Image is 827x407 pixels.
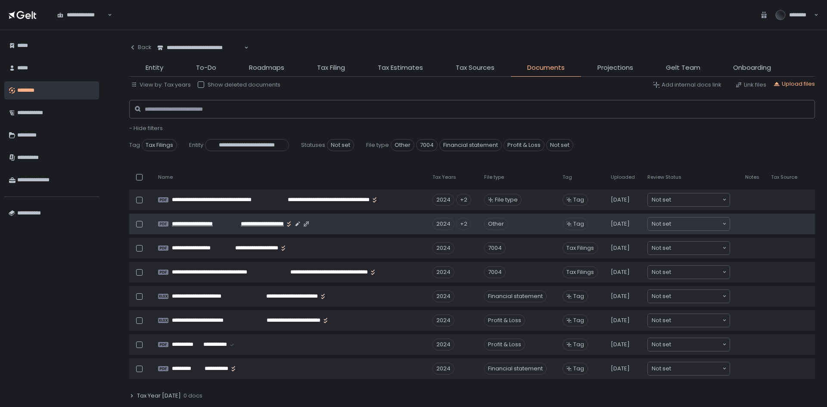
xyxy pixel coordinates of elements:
span: Gelt Team [666,63,700,73]
span: Onboarding [733,63,771,73]
span: File type [484,174,504,180]
div: Financial statement [484,363,547,375]
span: [DATE] [611,365,630,373]
span: Tax Filings [563,242,598,254]
div: Search for option [648,217,730,230]
span: Not set [652,340,671,349]
input: Search for option [671,316,721,325]
button: Add internal docs link [653,81,721,89]
span: 7004 [416,139,438,151]
div: Search for option [648,338,730,351]
span: Tag [573,365,584,373]
span: Not set [652,316,671,325]
span: Tax Filings [563,266,598,278]
span: Tag [573,341,584,348]
div: 2024 [432,314,454,326]
div: +2 [456,218,471,230]
span: File type [366,141,389,149]
input: Search for option [106,11,107,19]
span: Not set [327,139,354,151]
span: Name [158,174,173,180]
input: Search for option [671,196,721,204]
div: 2024 [432,194,454,206]
span: Tag [573,317,584,324]
span: [DATE] [611,317,630,324]
span: 0 docs [183,392,202,400]
span: [DATE] [611,196,630,204]
span: Financial statement [439,139,502,151]
span: Tax Filing [317,63,345,73]
span: Tag [573,292,584,300]
span: Tag [573,196,584,204]
span: Tag [129,141,140,149]
span: Statuses [301,141,325,149]
span: Projections [597,63,633,73]
span: Tax Source [771,174,797,180]
div: 2024 [432,242,454,254]
div: 2024 [432,339,454,351]
div: Other [484,218,508,230]
span: Entity [146,63,163,73]
div: Search for option [152,39,249,57]
div: 7004 [484,242,506,254]
div: Search for option [648,290,730,303]
span: File type [495,196,518,204]
span: Review Status [647,174,681,180]
span: [DATE] [611,292,630,300]
div: Profit & Loss [484,314,525,326]
span: Not set [652,244,671,252]
span: Profit & Loss [504,139,544,151]
div: Search for option [648,314,730,327]
span: Entity [189,141,203,149]
span: Other [391,139,414,151]
input: Search for option [671,340,721,349]
div: 2024 [432,266,454,278]
button: Link files [735,81,766,89]
span: [DATE] [611,268,630,276]
div: Back [129,43,152,51]
div: Search for option [648,193,730,206]
div: 2024 [432,363,454,375]
span: Notes [745,174,759,180]
div: Search for option [648,266,730,279]
span: Tax Filings [142,139,177,151]
div: Search for option [52,6,112,24]
span: Roadmaps [249,63,284,73]
span: Not set [652,196,671,204]
input: Search for option [671,220,721,228]
span: Tax Years [432,174,456,180]
div: Financial statement [484,290,547,302]
span: Tax Year [DATE] [137,392,181,400]
input: Search for option [671,244,721,252]
button: Back [129,39,152,56]
span: Tag [563,174,572,180]
span: Documents [527,63,565,73]
button: View by: Tax years [131,81,191,89]
div: Search for option [648,242,730,255]
span: Not set [546,139,573,151]
button: - Hide filters [129,124,163,132]
span: Not set [652,268,671,277]
span: Tag [573,220,584,228]
div: Profit & Loss [484,339,525,351]
div: 2024 [432,218,454,230]
input: Search for option [671,268,721,277]
div: 2024 [432,290,454,302]
span: [DATE] [611,341,630,348]
span: [DATE] [611,220,630,228]
input: Search for option [671,292,721,301]
button: Upload files [773,80,815,88]
span: Not set [652,220,671,228]
div: +2 [456,194,471,206]
span: [DATE] [611,244,630,252]
div: 7004 [484,266,506,278]
span: Not set [652,292,671,301]
span: Uploaded [611,174,635,180]
span: Tax Sources [456,63,494,73]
